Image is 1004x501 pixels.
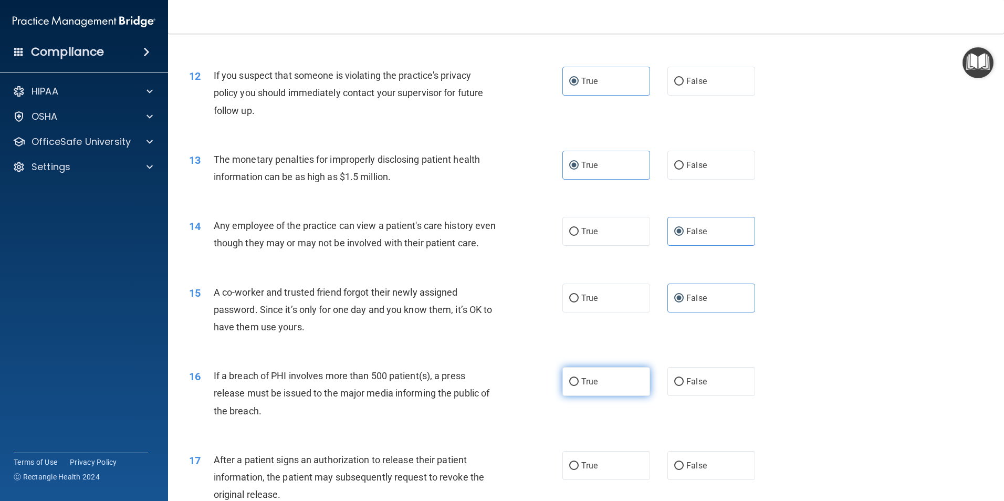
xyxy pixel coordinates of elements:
span: 17 [189,454,201,467]
span: 13 [189,154,201,166]
span: True [581,76,598,86]
span: True [581,377,598,387]
a: OfficeSafe University [13,135,153,148]
span: True [581,461,598,471]
p: Settings [32,161,70,173]
span: If you suspect that someone is violating the practice's privacy policy you should immediately con... [214,70,483,116]
span: False [686,293,707,303]
span: True [581,226,598,236]
span: False [686,377,707,387]
input: False [674,162,684,170]
input: False [674,78,684,86]
span: 15 [189,287,201,299]
span: After a patient signs an authorization to release their patient information, the patient may subs... [214,454,484,500]
span: The monetary penalties for improperly disclosing patient health information can be as high as $1.... [214,154,480,182]
a: OSHA [13,110,153,123]
button: Open Resource Center [963,47,993,78]
input: True [569,78,579,86]
span: Any employee of the practice can view a patient's care history even though they may or may not be... [214,220,496,248]
input: True [569,462,579,470]
input: True [569,295,579,302]
span: 16 [189,370,201,383]
span: If a breach of PHI involves more than 500 patient(s), a press release must be issued to the major... [214,370,490,416]
span: False [686,461,707,471]
h4: Compliance [31,45,104,59]
span: False [686,160,707,170]
span: False [686,76,707,86]
span: True [581,160,598,170]
p: OfficeSafe University [32,135,131,148]
input: True [569,378,579,386]
span: False [686,226,707,236]
a: Terms of Use [14,457,57,467]
input: True [569,162,579,170]
a: Privacy Policy [70,457,117,467]
p: HIPAA [32,85,58,98]
input: False [674,378,684,386]
input: True [569,228,579,236]
a: Settings [13,161,153,173]
input: False [674,462,684,470]
p: OSHA [32,110,58,123]
span: True [581,293,598,303]
span: A co-worker and trusted friend forgot their newly assigned password. Since it’s only for one day ... [214,287,493,332]
span: 14 [189,220,201,233]
input: False [674,295,684,302]
img: PMB logo [13,11,155,32]
span: 12 [189,70,201,82]
a: HIPAA [13,85,153,98]
input: False [674,228,684,236]
span: Ⓒ Rectangle Health 2024 [14,472,100,482]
